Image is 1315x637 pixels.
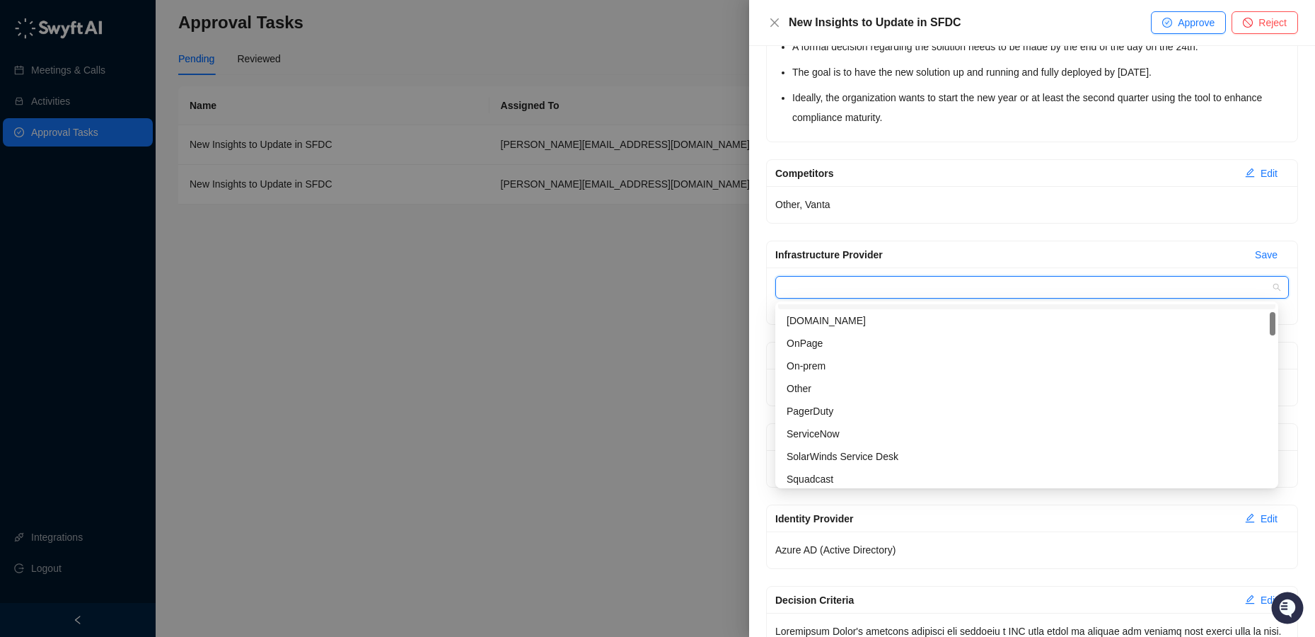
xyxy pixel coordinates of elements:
[792,88,1289,127] li: Ideally, the organization wants to start the new year or at least the second quarter using the to...
[775,247,1244,263] div: Infrastructure Provider
[1245,168,1255,178] span: edit
[778,445,1275,468] div: SolarWinds Service Desk
[100,232,171,243] a: Powered byPylon
[14,200,25,211] div: 📚
[1151,11,1226,34] button: Approve
[1258,15,1287,30] span: Reject
[787,449,1267,464] div: SolarWinds Service Desk
[778,468,1275,490] div: Squadcast
[787,335,1267,351] div: OnPage
[778,332,1275,355] div: OnPage
[1270,590,1308,629] iframe: Open customer support
[1232,11,1298,34] button: Reject
[787,426,1267,442] div: ServiceNow
[1245,513,1255,523] span: edit
[1244,243,1289,266] button: Save
[48,142,179,154] div: We're available if you need us!
[1178,15,1215,30] span: Approve
[8,193,58,218] a: 📚Docs
[775,540,1289,560] p: Azure AD (Active Directory)
[787,403,1267,419] div: PagerDuty
[775,195,1289,214] p: Other, Vanta
[48,128,232,142] div: Start new chat
[58,193,115,218] a: 📶Status
[1162,18,1172,28] span: check-circle
[778,400,1275,423] div: PagerDuty
[1243,18,1253,28] span: stop
[141,233,171,243] span: Pylon
[778,355,1275,377] div: On-prem
[784,282,787,293] input: Infrastructure Provider
[792,62,1289,82] li: The goal is to have the new solution up and running and fully deployed by [DATE].
[787,381,1267,396] div: Other
[14,79,257,102] h2: How can we help?
[1261,166,1278,181] span: Edit
[14,14,42,42] img: Swyft AI
[778,309,1275,332] div: incident.io
[1261,592,1278,608] span: Edit
[14,128,40,154] img: 5124521997842_fc6d7dfcefe973c2e489_88.png
[775,166,1234,181] div: Competitors
[1255,247,1278,263] span: Save
[789,14,1151,31] div: New Insights to Update in SFDC
[787,358,1267,374] div: On-prem
[1261,511,1278,527] span: Edit
[787,313,1267,328] div: [DOMAIN_NAME]
[766,14,783,31] button: Close
[1234,507,1289,530] button: Edit
[769,17,780,28] span: close
[778,423,1275,445] div: ServiceNow
[775,592,1234,608] div: Decision Criteria
[78,198,109,212] span: Status
[1234,162,1289,185] button: Edit
[1234,589,1289,612] button: Edit
[28,198,52,212] span: Docs
[787,471,1267,487] div: Squadcast
[792,37,1289,57] li: A formal decision regarding the solution needs to be made by the end of the day on the 24th.
[775,511,1234,527] div: Identity Provider
[14,57,257,79] p: Welcome 👋
[241,132,257,149] button: Start new chat
[1245,595,1255,604] span: edit
[778,377,1275,400] div: Other
[64,200,75,211] div: 📶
